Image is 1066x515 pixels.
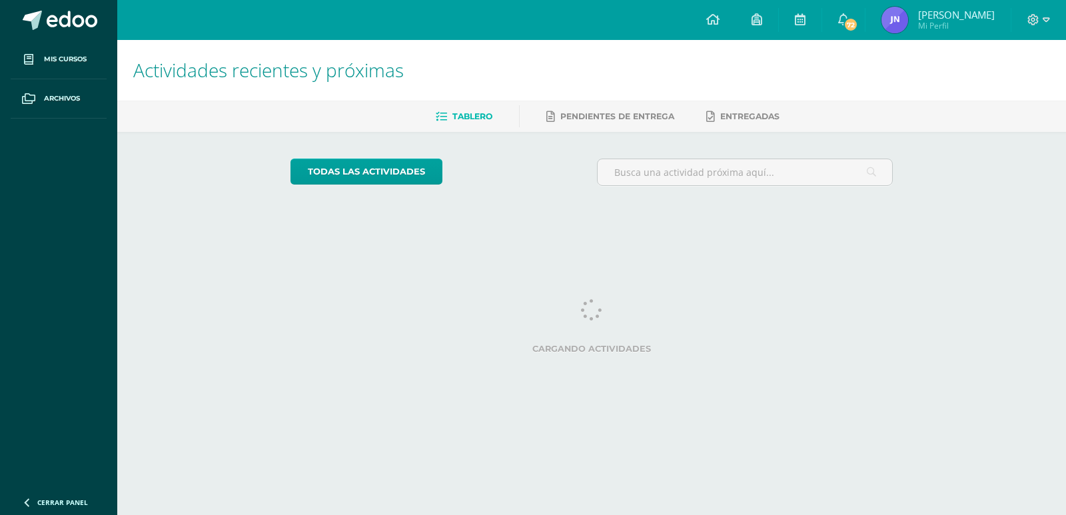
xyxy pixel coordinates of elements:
span: Pendientes de entrega [560,111,674,121]
span: Actividades recientes y próximas [133,57,404,83]
span: Cerrar panel [37,498,88,507]
label: Cargando actividades [290,344,893,354]
a: Entregadas [706,106,780,127]
a: Mis cursos [11,40,107,79]
input: Busca una actividad próxima aquí... [598,159,893,185]
a: Archivos [11,79,107,119]
span: Tablero [452,111,492,121]
span: Archivos [44,93,80,104]
a: Pendientes de entrega [546,106,674,127]
img: 761e43003d35fc16d8bc773e7025625d.png [881,7,908,33]
a: Tablero [436,106,492,127]
span: Mi Perfil [918,20,995,31]
span: Entregadas [720,111,780,121]
span: 72 [843,17,858,32]
a: todas las Actividades [290,159,442,185]
span: [PERSON_NAME] [918,8,995,21]
span: Mis cursos [44,54,87,65]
